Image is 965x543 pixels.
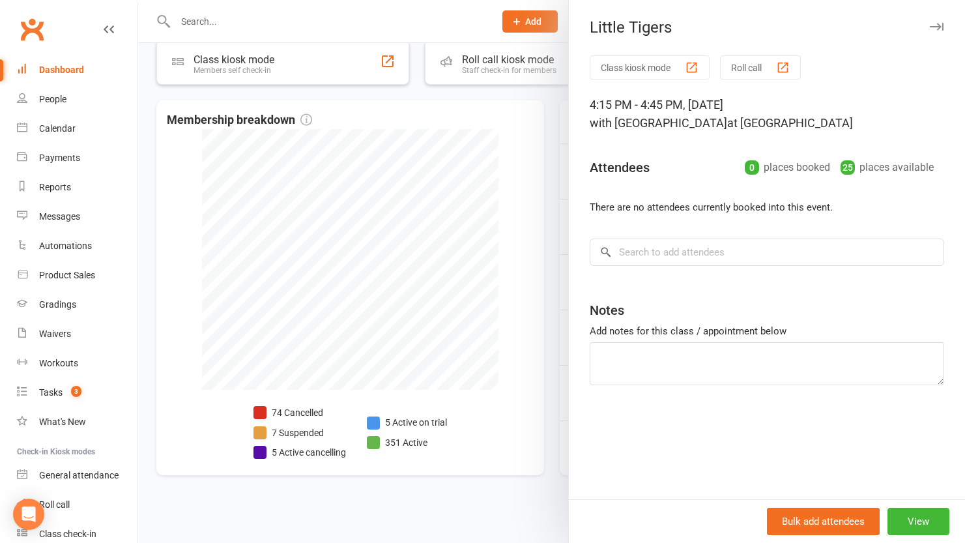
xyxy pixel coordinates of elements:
div: Workouts [39,358,78,368]
div: Automations [39,241,92,251]
input: Search to add attendees [590,239,944,266]
div: Gradings [39,299,76,310]
button: View [887,508,949,535]
button: Class kiosk mode [590,55,710,80]
div: People [39,94,66,104]
a: Waivers [17,319,137,349]
div: Tasks [39,387,63,398]
div: General attendance [39,470,119,480]
div: Product Sales [39,270,95,280]
div: Little Tigers [569,18,965,37]
div: Payments [39,153,80,163]
a: Workouts [17,349,137,378]
div: 4:15 PM - 4:45 PM, [DATE] [590,96,944,132]
a: General attendance kiosk mode [17,461,137,490]
div: Roll call [39,499,70,510]
a: People [17,85,137,114]
a: Roll call [17,490,137,520]
li: There are no attendees currently booked into this event. [590,199,944,215]
a: What's New [17,407,137,437]
button: Roll call [720,55,801,80]
div: Notes [590,301,624,319]
a: Product Sales [17,261,137,290]
a: Clubworx [16,13,48,46]
div: 25 [841,160,855,175]
span: with [GEOGRAPHIC_DATA] [590,116,727,130]
a: Calendar [17,114,137,143]
div: Messages [39,211,80,222]
a: Tasks 3 [17,378,137,407]
button: Bulk add attendees [767,508,880,535]
a: Reports [17,173,137,202]
div: Reports [39,182,71,192]
span: 3 [71,386,81,397]
div: 0 [745,160,759,175]
a: Automations [17,231,137,261]
a: Messages [17,202,137,231]
div: Add notes for this class / appointment below [590,323,944,339]
a: Payments [17,143,137,173]
div: Class check-in [39,529,96,539]
div: Attendees [590,158,650,177]
a: Gradings [17,290,137,319]
div: places available [841,158,934,177]
div: Open Intercom Messenger [13,499,44,530]
div: What's New [39,417,86,427]
div: Waivers [39,329,71,339]
div: Dashboard [39,65,84,75]
div: Calendar [39,123,76,134]
div: places booked [745,158,830,177]
span: at [GEOGRAPHIC_DATA] [727,116,853,130]
a: Dashboard [17,55,137,85]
